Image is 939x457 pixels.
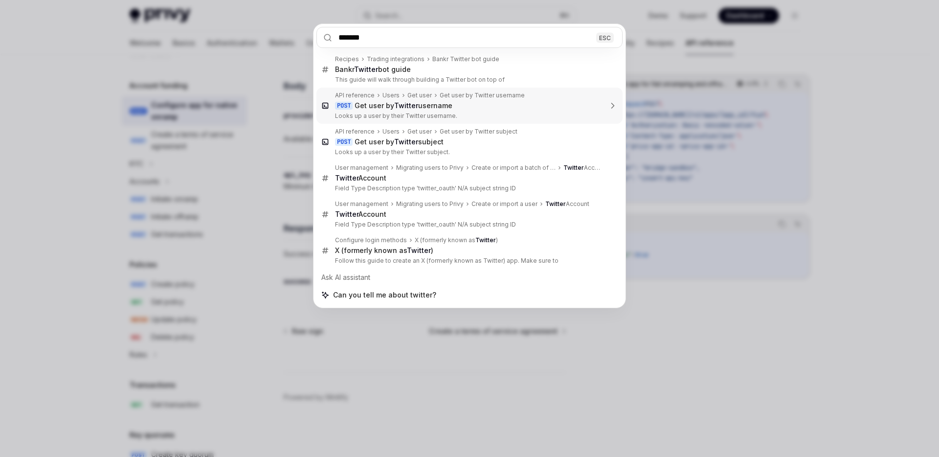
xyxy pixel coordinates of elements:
div: Bankr bot guide [335,65,411,74]
b: Twitter [394,101,418,110]
div: Bankr Twitter bot guide [432,55,499,63]
div: POST [335,102,353,110]
b: Twitter [407,246,431,254]
div: Ask AI assistant [316,269,623,286]
div: Get user by Twitter username [440,91,525,99]
p: Follow this guide to create an X (formerly known as Twitter) app. Make sure to [335,257,602,265]
p: Looks up a user by their Twitter subject. [335,148,602,156]
div: Recipes [335,55,359,63]
div: Trading integrations [367,55,425,63]
div: User management [335,200,388,208]
div: Users [382,91,400,99]
p: This guide will walk through building a Twitter bot on top of [335,76,602,84]
span: Can you tell me about twitter? [333,290,436,300]
b: Twitter [354,65,378,73]
b: Twitter [335,210,358,218]
div: Create or import a batch of users [471,164,556,172]
div: X (formerly known as ) [335,246,433,255]
div: Get user by username [355,101,452,110]
div: ESC [596,32,614,43]
div: Account [335,210,386,219]
p: Field Type Description type 'twitter_oauth' N/A subject string ID [335,221,602,228]
b: Twitter [545,200,566,207]
div: Migrating users to Privy [396,200,464,208]
b: Twitter [563,164,584,171]
div: Get user by Twitter subject [440,128,517,136]
div: Get user [407,91,432,99]
p: Field Type Description type 'twitter_oauth' N/A subject string ID [335,184,602,192]
b: Twitter [335,174,358,182]
b: Twitter [475,236,496,244]
div: X (formerly known as ) [415,236,498,244]
div: Migrating users to Privy [396,164,464,172]
p: Looks up a user by their Twitter username. [335,112,602,120]
div: Get user [407,128,432,136]
b: Twitter [394,137,418,146]
div: Users [382,128,400,136]
div: API reference [335,91,375,99]
div: Configure login methods [335,236,407,244]
div: API reference [335,128,375,136]
div: User management [335,164,388,172]
div: Create or import a user [471,200,537,208]
div: Account [563,164,602,172]
div: Account [335,174,386,183]
div: Account [545,200,589,208]
div: Get user by subject [355,137,444,146]
div: POST [335,138,353,146]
